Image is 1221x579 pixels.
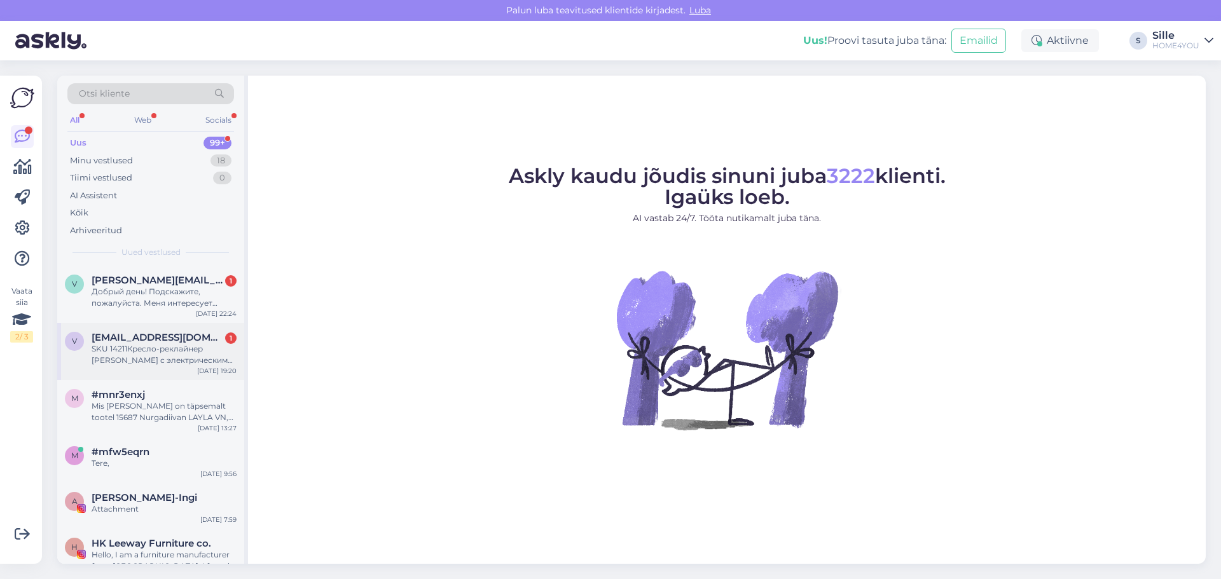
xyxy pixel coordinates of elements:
div: AI Assistent [70,189,117,202]
div: All [67,112,82,128]
span: Otsi kliente [79,87,130,100]
span: A [72,496,78,506]
div: Tiimi vestlused [70,172,132,184]
div: Proovi tasuta juba täna: [803,33,946,48]
span: H [71,542,78,552]
div: Web [132,112,154,128]
span: Annye Rooväli-Ingi [92,492,197,503]
div: 99+ [203,137,231,149]
div: Aktiivne [1021,29,1099,52]
div: Socials [203,112,234,128]
img: No Chat active [612,235,841,464]
span: Askly kaudu jõudis sinuni juba klienti. Igaüks loeb. [509,163,946,209]
div: SKU 14211Кресло-реклайнер [PERSON_NAME] с электрическим механизмом, светло-коричневый, интересует... [92,343,237,366]
div: 18 [210,154,231,167]
img: Askly Logo [10,86,34,110]
div: Attachment [92,503,237,515]
div: Sille [1152,31,1199,41]
span: Uued vestlused [121,247,181,258]
div: 0 [213,172,231,184]
span: m [71,451,78,460]
div: Добрый день! Подскажите, пожалуйста. Меня интересует товар комод Samira 329, я бы хотела приобрес... [92,286,237,309]
div: [DATE] 19:20 [197,366,237,376]
b: Uus! [803,34,827,46]
div: [DATE] 13:27 [198,423,237,433]
div: Minu vestlused [70,154,133,167]
div: Kõik [70,207,88,219]
div: Hello, I am a furniture manufacturer from [GEOGRAPHIC_DATA]. I found your website on Google and s... [92,549,237,572]
span: veronika.mahhova@hotmail.com [92,275,224,286]
div: Vaata siia [10,285,33,343]
div: 1 [225,275,237,287]
div: [DATE] 9:56 [200,469,237,479]
div: Mis [PERSON_NAME] on täpsemalt tootel 15687 Nurgadiivan LAYLA VN, hallikasroosa? [92,400,237,423]
div: 1 [225,332,237,344]
p: AI vastab 24/7. Tööta nutikamalt juba täna. [509,212,946,225]
a: SilleHOME4YOU [1152,31,1213,51]
div: Tere, [92,458,237,469]
span: m [71,393,78,403]
span: #mnr3enxj [92,389,145,400]
div: HOME4YOU [1152,41,1199,51]
span: v [72,336,77,346]
span: HK Leeway Furniture co. [92,538,211,549]
span: v [72,279,77,289]
span: 3222 [827,163,875,188]
span: veronichka3@icloud.com [92,332,224,343]
div: Arhiveeritud [70,224,122,237]
div: [DATE] 22:24 [196,309,237,318]
span: #mfw5eqrn [92,446,149,458]
span: Luba [686,4,715,16]
button: Emailid [951,29,1006,53]
div: S [1129,32,1147,50]
div: Uus [70,137,86,149]
div: 2 / 3 [10,331,33,343]
div: [DATE] 7:59 [200,515,237,524]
